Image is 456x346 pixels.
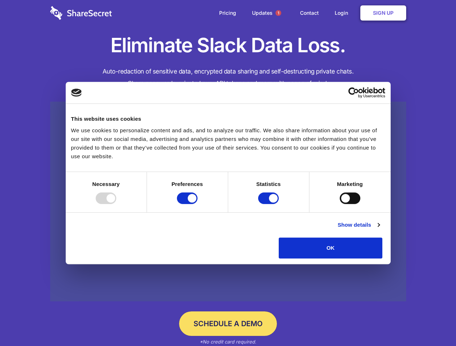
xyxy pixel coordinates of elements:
a: Usercentrics Cookiebot - opens in a new window [322,87,385,98]
span: 1 [275,10,281,16]
a: Wistia video thumbnail [50,102,406,302]
a: Contact [293,2,326,24]
strong: Preferences [171,181,203,187]
a: Show details [338,221,379,229]
strong: Necessary [92,181,120,187]
strong: Marketing [337,181,363,187]
h4: Auto-redaction of sensitive data, encrypted data sharing and self-destructing private chats. Shar... [50,66,406,89]
div: This website uses cookies [71,115,385,123]
em: *No credit card required. [200,339,256,345]
a: Schedule a Demo [179,311,277,336]
div: We use cookies to personalize content and ads, and to analyze our traffic. We also share informat... [71,126,385,161]
strong: Statistics [256,181,281,187]
a: Login [327,2,359,24]
a: Pricing [212,2,243,24]
button: OK [279,238,382,258]
img: logo-wordmark-white-trans-d4663122ce5f474addd5e946df7df03e33cb6a1c49d2221995e7729f52c070b2.svg [50,6,112,20]
h1: Eliminate Slack Data Loss. [50,32,406,58]
img: logo [71,89,82,97]
a: Sign Up [360,5,406,21]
